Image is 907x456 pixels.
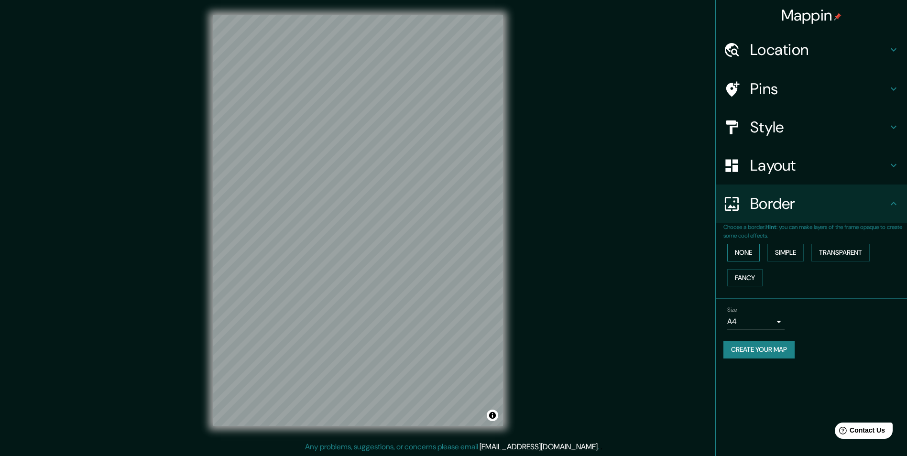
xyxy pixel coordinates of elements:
div: Style [716,108,907,146]
h4: Pins [750,79,888,98]
img: pin-icon.png [834,13,841,21]
div: Pins [716,70,907,108]
iframe: Help widget launcher [822,419,896,445]
button: Transparent [811,244,870,261]
p: Any problems, suggestions, or concerns please email . [305,441,599,453]
button: Fancy [727,269,763,287]
a: [EMAIL_ADDRESS][DOMAIN_NAME] [480,442,598,452]
div: Layout [716,146,907,185]
p: Choose a border. : you can make layers of the frame opaque to create some cool effects. [723,223,907,240]
button: Create your map [723,341,795,358]
b: Hint [765,223,776,231]
div: . [601,441,602,453]
h4: Border [750,194,888,213]
h4: Style [750,118,888,137]
div: . [599,441,601,453]
button: Simple [767,244,804,261]
h4: Mappin [781,6,842,25]
h4: Layout [750,156,888,175]
h4: Location [750,40,888,59]
label: Size [727,306,737,314]
div: Border [716,185,907,223]
button: None [727,244,760,261]
button: Toggle attribution [487,410,498,421]
div: Location [716,31,907,69]
div: A4 [727,314,785,329]
canvas: Map [213,15,503,426]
